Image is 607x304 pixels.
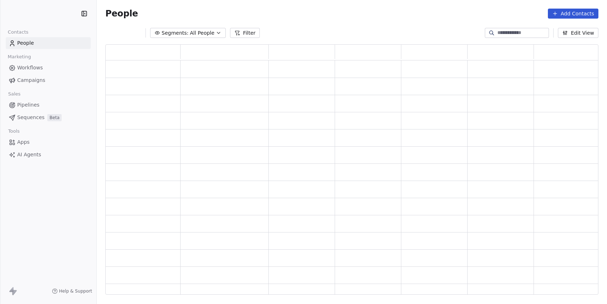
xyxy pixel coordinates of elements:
[5,89,24,99] span: Sales
[17,151,41,158] span: AI Agents
[47,114,62,121] span: Beta
[5,126,23,137] span: Tools
[106,60,600,295] div: grid
[190,29,214,37] span: All People
[17,39,34,47] span: People
[6,136,91,148] a: Apps
[5,27,32,38] span: Contacts
[6,37,91,49] a: People
[162,29,188,37] span: Segments:
[5,52,34,62] span: Marketing
[548,9,598,19] button: Add Contacts
[6,149,91,161] a: AI Agents
[17,77,45,84] span: Campaigns
[59,288,92,294] span: Help & Support
[105,8,138,19] span: People
[558,28,598,38] button: Edit View
[6,99,91,111] a: Pipelines
[6,112,91,123] a: SequencesBeta
[230,28,260,38] button: Filter
[17,114,44,121] span: Sequences
[52,288,92,294] a: Help & Support
[17,64,43,72] span: Workflows
[6,74,91,86] a: Campaigns
[6,62,91,74] a: Workflows
[17,101,39,109] span: Pipelines
[17,138,30,146] span: Apps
